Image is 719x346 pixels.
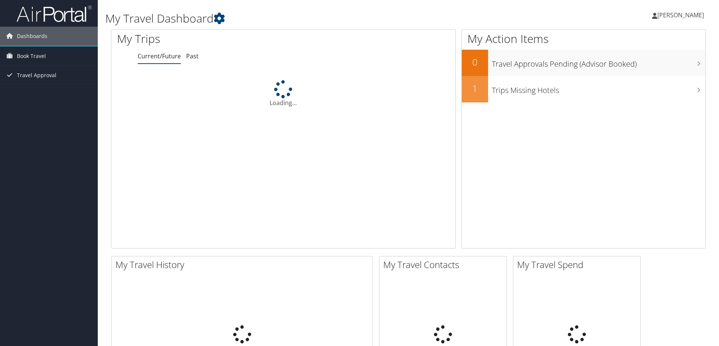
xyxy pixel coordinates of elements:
[462,31,705,47] h1: My Action Items
[517,258,640,271] h2: My Travel Spend
[492,55,705,69] h3: Travel Approvals Pending (Advisor Booked)
[138,52,181,60] a: Current/Future
[111,80,455,107] div: Loading...
[186,52,199,60] a: Past
[462,50,705,76] a: 0Travel Approvals Pending (Advisor Booked)
[462,56,488,69] h2: 0
[492,81,705,96] h3: Trips Missing Hotels
[652,4,711,26] a: [PERSON_NAME]
[383,258,507,271] h2: My Travel Contacts
[17,27,47,46] span: Dashboards
[462,76,705,102] a: 1Trips Missing Hotels
[462,82,488,95] h2: 1
[17,47,46,66] span: Book Travel
[657,11,704,19] span: [PERSON_NAME]
[17,5,92,23] img: airportal-logo.png
[115,258,372,271] h2: My Travel History
[117,31,306,47] h1: My Trips
[105,11,510,26] h1: My Travel Dashboard
[17,66,56,85] span: Travel Approval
